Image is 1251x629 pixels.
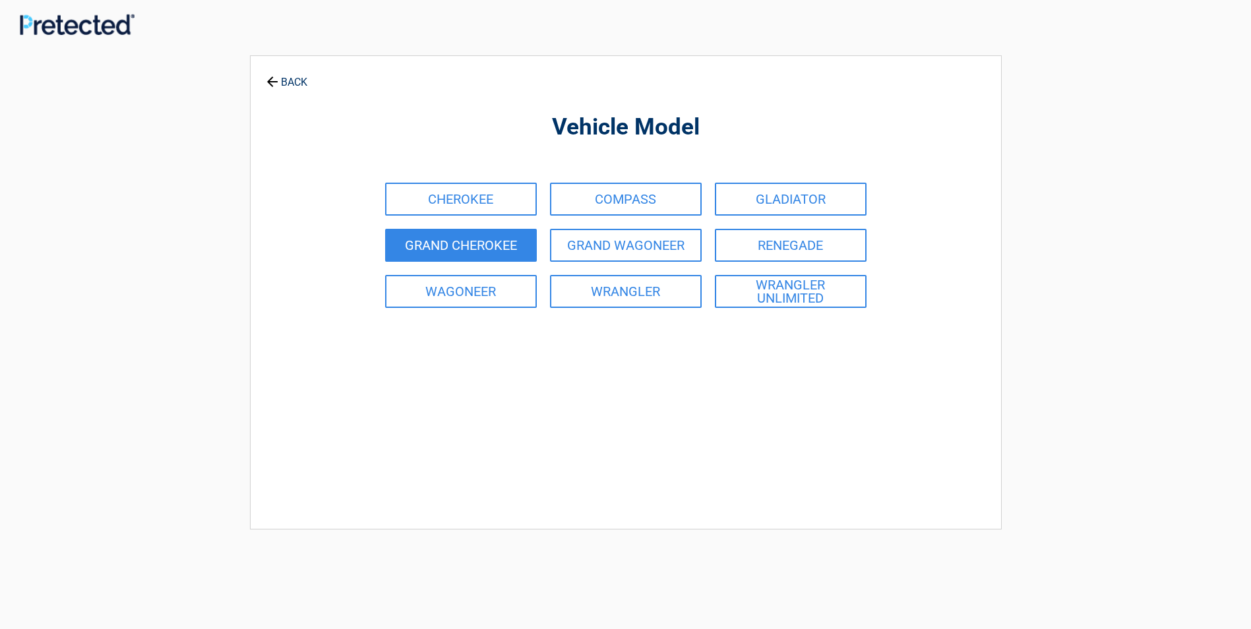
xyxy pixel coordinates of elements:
[20,14,135,34] img: Main Logo
[385,275,537,308] a: WAGONEER
[264,65,310,88] a: BACK
[385,229,537,262] a: GRAND CHEROKEE
[550,275,702,308] a: WRANGLER
[550,229,702,262] a: GRAND WAGONEER
[715,229,867,262] a: RENEGADE
[323,112,929,143] h2: Vehicle Model
[715,275,867,308] a: WRANGLER UNLIMITED
[550,183,702,216] a: COMPASS
[715,183,867,216] a: GLADIATOR
[385,183,537,216] a: CHEROKEE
